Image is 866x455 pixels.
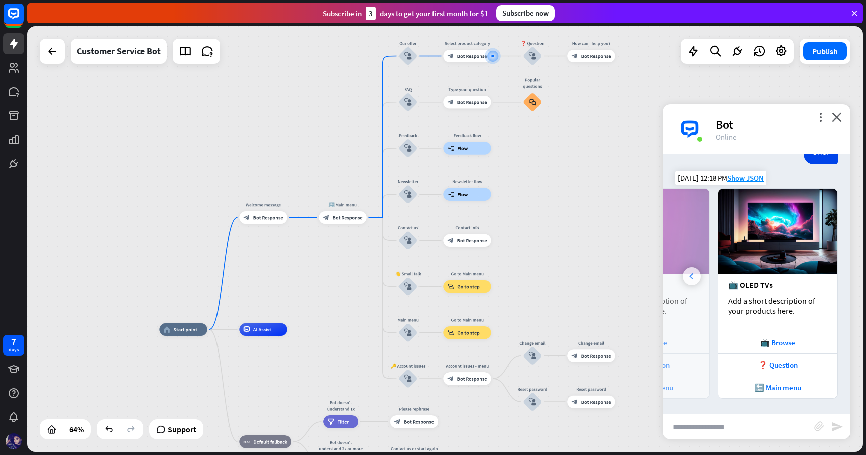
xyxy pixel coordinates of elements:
[723,383,832,392] div: 🔙 Main menu
[518,77,547,89] div: Popular questions
[314,201,371,208] div: 🔙 Main menu
[457,53,487,59] span: Bot Response
[439,317,496,323] div: Go to Main menu
[675,171,766,185] div: [DATE] 12:18 PM
[404,190,412,198] i: block_user_input
[457,237,487,244] span: Bot Response
[448,237,454,244] i: block_bot_response
[389,86,427,93] div: FAQ
[581,399,611,405] span: Bot Response
[404,375,412,382] i: block_user_input
[385,445,443,452] div: Contact us or start again
[323,7,488,20] div: Subscribe in days to get your first month for $1
[394,418,401,425] i: block_bot_response
[457,283,480,290] span: Go to step
[529,352,536,359] i: block_user_input
[816,112,825,122] i: more_vert
[439,86,496,93] div: Type your question
[404,329,412,336] i: block_user_input
[457,191,468,198] span: Flow
[728,296,827,316] div: Add a short description of your products here.
[66,421,87,437] div: 64%
[389,40,427,47] div: Our offer
[389,225,427,231] div: Contact us
[716,117,838,132] div: Bot
[253,214,283,221] span: Bot Response
[366,7,376,20] div: 3
[448,99,454,105] i: block_bot_response
[716,132,838,142] div: Online
[496,5,555,21] div: Subscribe now
[389,317,427,323] div: Main menu
[173,326,197,333] span: Start point
[3,335,24,356] a: 7 days
[9,346,19,353] div: days
[77,39,161,64] div: Customer Service Bot
[448,145,454,152] i: builder_tree
[448,53,454,59] i: block_bot_response
[448,376,454,382] i: block_bot_response
[728,280,827,290] div: 📺 OLED TVs
[513,340,551,346] div: Change email
[253,326,271,333] span: AI Assist
[404,52,412,60] i: block_user_input
[439,132,496,139] div: Feedback flow
[319,439,363,452] div: Bot doesn't understand 2x or more
[513,40,551,47] div: ❓ Question
[529,398,536,405] i: block_user_input
[457,329,480,336] span: Go to step
[572,352,578,359] i: block_bot_response
[439,178,496,185] div: Newsletter flow
[727,173,764,183] span: Show JSON
[385,406,443,412] div: Please rephrase
[581,53,611,59] span: Bot Response
[11,337,16,346] div: 7
[831,421,843,433] i: send
[457,376,487,382] span: Bot Response
[389,363,427,369] div: 🔑 Account issues
[439,363,496,369] div: Account issues - menu
[513,386,551,392] div: Reset password
[572,399,578,405] i: block_bot_response
[404,283,412,290] i: block_user_input
[323,214,330,221] i: block_bot_response
[529,99,536,106] i: block_faq
[8,4,38,34] button: Open LiveChat chat widget
[448,283,454,290] i: block_goto
[563,40,620,47] div: How can I help you?
[448,329,454,336] i: block_goto
[439,271,496,277] div: Go to Main menu
[244,214,250,221] i: block_bot_response
[333,214,363,221] span: Bot Response
[814,421,824,431] i: block_attachment
[327,418,334,425] i: filter
[389,271,427,277] div: 👋 Small talk
[404,418,434,425] span: Bot Response
[723,338,832,347] div: 📺 Browse
[319,399,363,412] div: Bot doesn't understand 1x
[803,42,847,60] button: Publish
[572,53,578,59] i: block_bot_response
[389,132,427,139] div: Feedback
[404,98,412,106] i: block_user_input
[164,326,170,333] i: home_2
[457,99,487,105] span: Bot Response
[439,225,496,231] div: Contact info
[235,201,292,208] div: Welcome message
[439,40,496,47] div: Select product category
[457,145,468,152] span: Flow
[253,438,287,445] span: Default fallback
[563,386,620,392] div: Reset password
[389,178,427,185] div: Newsletter
[337,418,349,425] span: Filter
[529,52,536,60] i: block_user_input
[168,421,196,437] span: Support
[832,112,842,122] i: close
[404,237,412,244] i: block_user_input
[448,191,454,198] i: builder_tree
[723,360,832,370] div: ❓ Question
[581,352,611,359] span: Bot Response
[563,340,620,346] div: Change email
[404,144,412,152] i: block_user_input
[244,438,250,445] i: block_fallback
